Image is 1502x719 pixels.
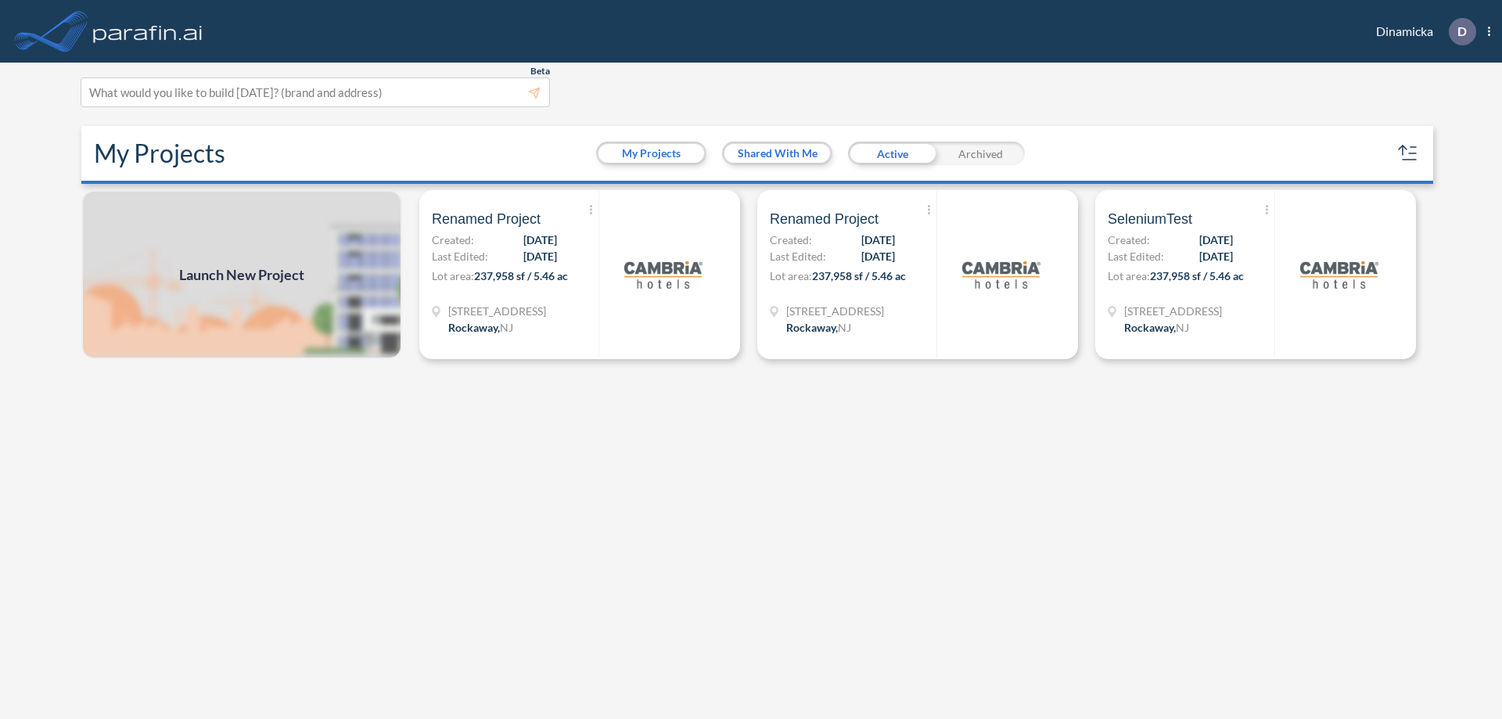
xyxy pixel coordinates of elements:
span: Created: [432,232,474,248]
img: logo [1300,235,1378,314]
span: Last Edited: [432,248,488,264]
span: 237,958 sf / 5.46 ac [474,269,568,282]
div: Active [848,142,936,165]
span: Rockaway , [786,321,838,334]
span: [DATE] [1199,248,1233,264]
h2: My Projects [94,138,225,168]
button: Shared With Me [724,144,830,163]
p: D [1457,24,1467,38]
a: Launch New Project [81,190,402,359]
span: Lot area: [770,269,812,282]
span: Launch New Project [179,264,304,286]
span: 237,958 sf / 5.46 ac [812,269,906,282]
span: [DATE] [523,232,557,248]
span: Created: [770,232,812,248]
span: Rockaway , [448,321,500,334]
span: [DATE] [1199,232,1233,248]
span: Rockaway , [1124,321,1176,334]
span: SeleniumTest [1108,210,1192,228]
img: logo [90,16,206,47]
span: Created: [1108,232,1150,248]
img: logo [962,235,1040,314]
span: 321 Mt Hope Ave [448,303,546,319]
span: Renamed Project [770,210,879,228]
img: logo [624,235,702,314]
span: 321 Mt Hope Ave [1124,303,1222,319]
span: Last Edited: [1108,248,1164,264]
div: Rockaway, NJ [786,319,851,336]
button: My Projects [598,144,704,163]
span: Lot area: [432,269,474,282]
span: Renamed Project [432,210,541,228]
div: Rockaway, NJ [448,319,513,336]
button: sort [1396,141,1421,166]
span: Lot area: [1108,269,1150,282]
div: Dinamicka [1353,18,1490,45]
img: add [81,190,402,359]
span: NJ [500,321,513,334]
span: Last Edited: [770,248,826,264]
span: NJ [1176,321,1189,334]
span: [DATE] [861,248,895,264]
div: Archived [936,142,1025,165]
span: 321 Mt Hope Ave [786,303,884,319]
span: Beta [530,65,550,77]
div: Rockaway, NJ [1124,319,1189,336]
span: [DATE] [523,248,557,264]
span: [DATE] [861,232,895,248]
span: 237,958 sf / 5.46 ac [1150,269,1244,282]
span: NJ [838,321,851,334]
